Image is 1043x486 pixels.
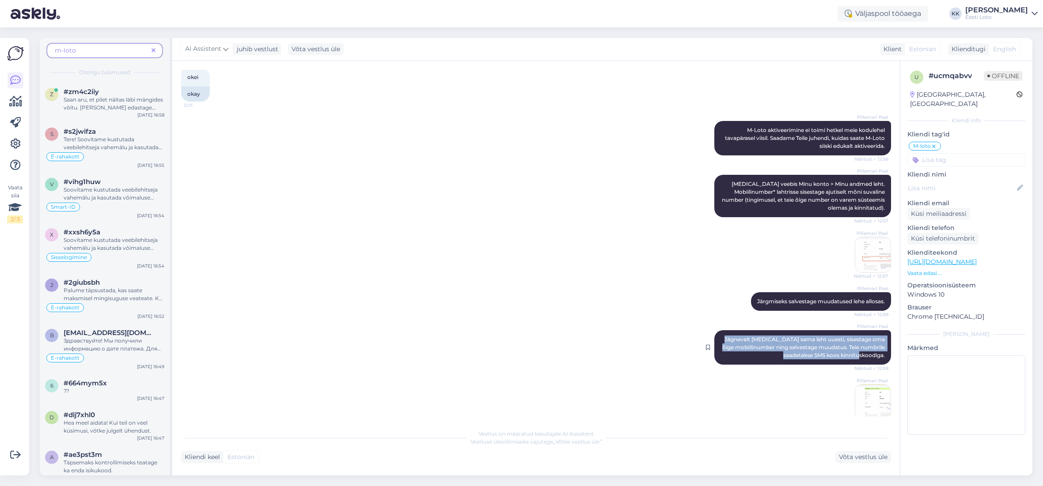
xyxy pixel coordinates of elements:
[907,330,1025,338] div: [PERSON_NAME]
[50,91,53,98] span: z
[965,14,1028,21] div: Eesti Loto
[855,377,888,384] span: Pillemari Paal
[137,475,164,481] div: [DATE] 16:36
[137,435,164,441] div: [DATE] 16:47
[181,87,210,102] div: okay
[184,102,217,109] span: 12:11
[50,282,53,288] span: 2
[50,454,54,460] span: a
[137,363,164,370] div: [DATE] 16:49
[50,382,53,389] span: 6
[64,379,107,387] span: #664mym5x
[181,452,220,462] div: Kliendi keel
[64,411,95,419] span: #dlj7xhl0
[909,45,936,54] span: Estonian
[233,45,278,54] div: juhib vestlust
[64,329,156,337] span: bolsho_i@rambler.ru
[137,112,164,118] div: [DATE] 16:58
[7,215,23,223] div: 2 / 3
[64,136,162,198] span: Tere! Soovitame kustutada veebilehitseja vahemälu ja kasutada võimaluse korral erinevaid veebileh...
[835,451,891,463] div: Võta vestlus üle
[854,365,888,372] span: Nähtud ✓ 12:59
[907,223,1025,233] p: Kliendi telefon
[907,281,1025,290] p: Operatsioonisüsteem
[64,88,99,96] span: #zm4c2iiy
[907,343,1025,353] p: Märkmed
[907,248,1025,257] p: Klienditeekond
[854,156,888,162] span: Nähtud ✓ 12:56
[907,130,1025,139] p: Kliendi tag'id
[185,44,221,54] span: AI Assistent
[64,287,164,309] span: Palume täpsustada, kas saate maksmisel mingisuguse veateate. Kui jah, siis millise?
[993,45,1016,54] span: English
[914,74,919,80] span: u
[855,384,891,420] img: Attachment
[722,181,886,211] span: [MEDICAL_DATA] veebis Minu konto > Minu andmed leht. Mobiilinumber* lahtrisse sisestage ajutiselt...
[79,68,130,76] span: Otsingu tulemused
[948,45,986,54] div: Klienditugi
[51,305,80,310] span: E-rahakott
[907,290,1025,299] p: Windows 10
[137,313,164,320] div: [DATE] 16:52
[880,45,902,54] div: Klient
[64,228,100,236] span: #xxsh6y5a
[470,438,602,445] span: Vestluse ülevõtmiseks vajutage
[51,355,80,361] span: E-rahakott
[64,279,100,286] span: #2giubsbh
[838,6,928,22] div: Väljaspool tööaega
[907,170,1025,179] p: Kliendi nimi
[908,183,1015,193] input: Lisa nimi
[907,233,979,245] div: Küsi telefoninumbrit
[855,168,888,174] span: Pillemari Paal
[757,298,885,305] span: Järgmiseks salvestage muudatused lehe allosas.
[910,90,1016,109] div: [GEOGRAPHIC_DATA], [GEOGRAPHIC_DATA]
[64,237,164,283] span: Soovitame kustutada veebilehitseja vahemälu ja kasutada võimaluse korral erinevaid veebilehitseja...
[854,311,888,318] span: Nähtud ✓ 12:58
[7,184,23,223] div: Vaata siia
[965,7,1028,14] div: [PERSON_NAME]
[55,46,76,54] span: m-loto
[7,45,24,62] img: Askly Logo
[137,263,164,269] div: [DATE] 16:54
[854,218,888,224] span: Nähtud ✓ 12:57
[137,212,164,219] div: [DATE] 16:54
[907,117,1025,124] div: Kliendi info
[907,153,1025,166] input: Lisa tag
[907,303,1025,312] p: Brauser
[854,273,888,279] span: Nähtud ✓ 12:57
[50,231,53,238] span: x
[907,199,1025,208] p: Kliendi email
[64,451,102,459] span: #ae3pst3m
[855,323,888,330] span: Pillemari Paal
[722,336,886,358] span: Jägnevalt [MEDICAL_DATA] sama leht uuesti, sisestage oma õige mobiilinumber ning salvestage muuda...
[288,43,344,55] div: Võta vestlus üle
[51,204,76,210] span: Smart-ID
[907,269,1025,277] p: Vaata edasi ...
[64,419,151,434] span: Hea meel aidata! Kui teil on veel küsimusi, võtke julgelt ühendust.
[137,162,164,169] div: [DATE] 16:55
[51,255,87,260] span: Sisselogimine
[949,8,962,20] div: KK
[64,178,101,186] span: #vihg1huw
[907,312,1025,321] p: Chrome [TECHNICAL_ID]
[64,128,96,136] span: #s2jwifza
[907,258,977,266] a: [URL][DOMAIN_NAME]
[855,230,888,237] span: Pillemari Paal
[984,71,1023,81] span: Offline
[64,186,164,233] span: Soovitame kustutada veebilehitseja vahemälu ja kasutada võimaluse korral erinevaid veebilehitseja...
[478,430,594,437] span: Vestlus on määratud kasutajale AI Assistent
[228,452,254,462] span: Estonian
[553,438,602,445] i: „Võtke vestlus üle”
[64,337,164,376] span: Здравствуйте! Мы получили информацию о дате платежа. Для дальнейшей проверки, пожалуйста, отправь...
[64,388,69,394] span: ??
[64,96,163,127] span: Saan aru, et pilet näitas läbi mängides võitu. [PERSON_NAME] edastage oma isikukood, et saaksin s...
[907,208,970,220] div: Küsi meiliaadressi
[855,285,888,292] span: Pillemari Paal
[929,71,984,81] div: # ucmqabvv
[50,332,54,339] span: b
[855,237,891,272] img: Attachment
[855,114,888,121] span: Pillemari Paal
[50,181,53,188] span: v
[50,131,53,137] span: s
[137,395,164,402] div: [DATE] 16:47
